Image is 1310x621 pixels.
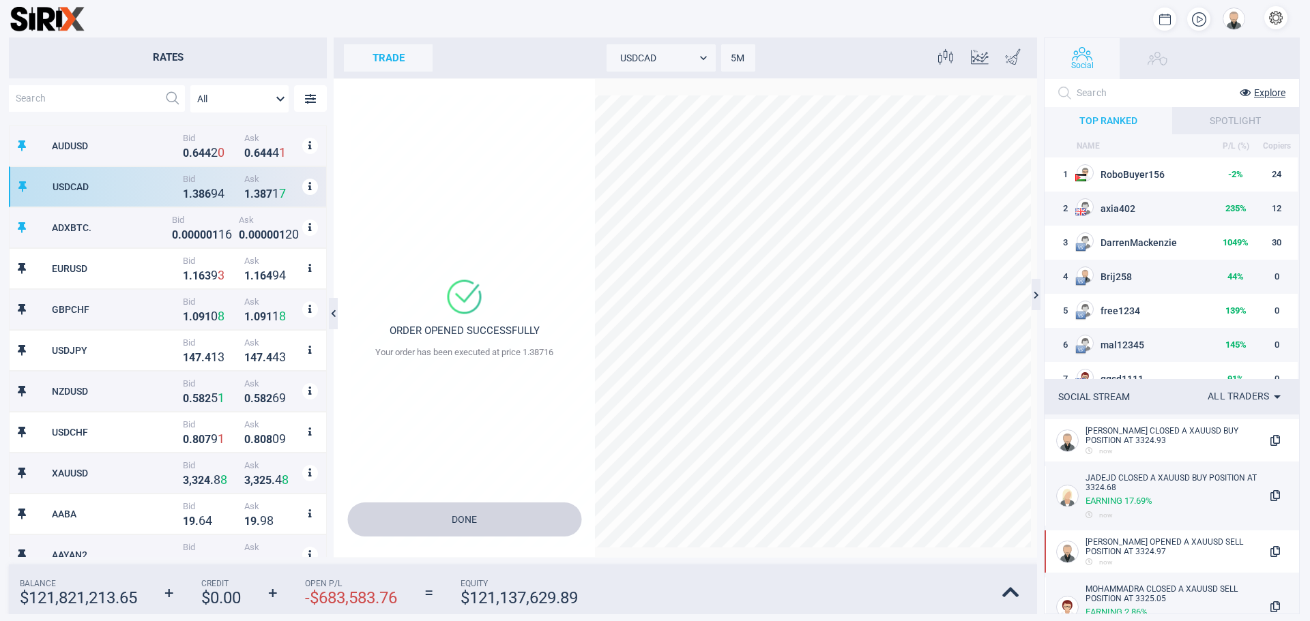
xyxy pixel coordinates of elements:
[1045,157,1298,192] tr: 1PS flagRoboBuyer156-2%24
[272,474,275,487] strong: .
[195,351,201,364] strong: 7
[20,588,137,607] strong: $ 121,821,213.65
[279,145,286,160] strong: 1
[250,392,254,405] strong: .
[205,147,211,160] strong: 4
[279,309,286,323] strong: 8
[211,431,218,446] strong: 9
[200,228,206,241] strong: 0
[461,588,578,607] strong: $ 121,137,629.89
[9,125,327,557] div: grid
[1077,82,1195,104] input: Search
[1256,134,1298,157] th: Copiers
[183,542,237,552] span: Bid
[189,351,195,364] strong: 4
[257,515,260,528] strong: .
[285,227,292,241] strong: 2
[172,228,178,241] strong: 0
[244,515,250,528] strong: 1
[1086,511,1262,519] div: now
[164,584,174,603] strong: +
[201,579,241,588] span: Credit
[254,147,260,160] strong: 6
[218,309,224,323] strong: 8
[1086,426,1262,445] div: [PERSON_NAME] CLOSED A XAUUSD BUY POSITION At 3324.93
[282,472,289,487] strong: 8
[250,515,257,528] strong: 9
[266,351,272,364] strong: 4
[1086,496,1262,506] div: Earning 17.69 %
[218,350,224,364] strong: 3
[1045,157,1075,192] td: 1
[263,351,266,364] strong: .
[192,310,199,323] strong: 0
[245,228,248,241] strong: .
[1075,157,1216,192] td: RoboBuyer156
[260,187,266,200] strong: 8
[1086,607,1262,617] div: Earning 2.86 %
[1225,305,1247,316] strong: 139 %
[206,228,212,241] strong: 0
[1075,362,1216,396] td: ggsd1111
[218,431,224,446] strong: 1
[9,85,159,112] input: Search
[1227,271,1244,282] strong: 44 %
[189,515,195,528] strong: 9
[189,187,192,200] strong: .
[279,391,286,405] strong: 9
[205,433,211,446] strong: 7
[212,554,218,569] strong: 0
[199,269,205,282] strong: 6
[1256,192,1298,226] td: 12
[189,310,192,323] strong: .
[1075,294,1216,328] td: free1234
[210,474,214,487] strong: .
[211,145,218,160] strong: 2
[1075,328,1216,362] td: mal12345
[183,501,237,511] span: Bid
[183,474,189,487] strong: 3
[254,392,260,405] strong: 5
[1045,328,1298,362] tr: 6EU flagmal12345145%0
[183,269,189,282] strong: 1
[266,269,272,282] strong: 4
[1229,82,1285,103] button: Explore
[279,228,285,241] strong: 1
[211,350,218,364] strong: 1
[244,187,250,200] strong: 1
[211,186,218,200] strong: 9
[192,269,199,282] strong: 1
[1075,310,1086,321] img: EU flag
[254,310,260,323] strong: 0
[260,392,266,405] strong: 8
[272,350,279,364] strong: 4
[201,351,205,364] strong: .
[189,392,192,405] strong: .
[218,227,225,241] strong: 1
[181,228,188,241] strong: 0
[1045,260,1298,294] tr: 4EU flagBrij25844%0
[1075,174,1086,181] img: PS flag
[275,472,282,487] strong: 4
[204,474,210,487] strong: 4
[1086,584,1262,620] div: mohammadra CLOSED A XAUUSD SELL POSITION At 3325.05
[1075,344,1086,355] img: EU flag
[244,460,299,470] span: Ask
[266,433,272,446] strong: 8
[1256,226,1298,260] td: 30
[273,554,280,569] strong: 0
[250,556,257,569] strong: 6
[1058,391,1130,402] div: SOCIAL STREAM
[1045,38,1120,79] button: Social
[279,431,286,446] strong: 9
[183,147,189,160] strong: 0
[192,392,199,405] strong: 5
[1071,61,1094,70] span: Social
[266,554,273,569] strong: 0
[183,433,189,446] strong: 0
[9,37,327,78] h2: Rates
[1045,226,1298,260] tr: 3EU flagDarrenMackenzie1049%30
[250,147,254,160] strong: .
[279,186,286,200] strong: 7
[201,556,205,569] strong: .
